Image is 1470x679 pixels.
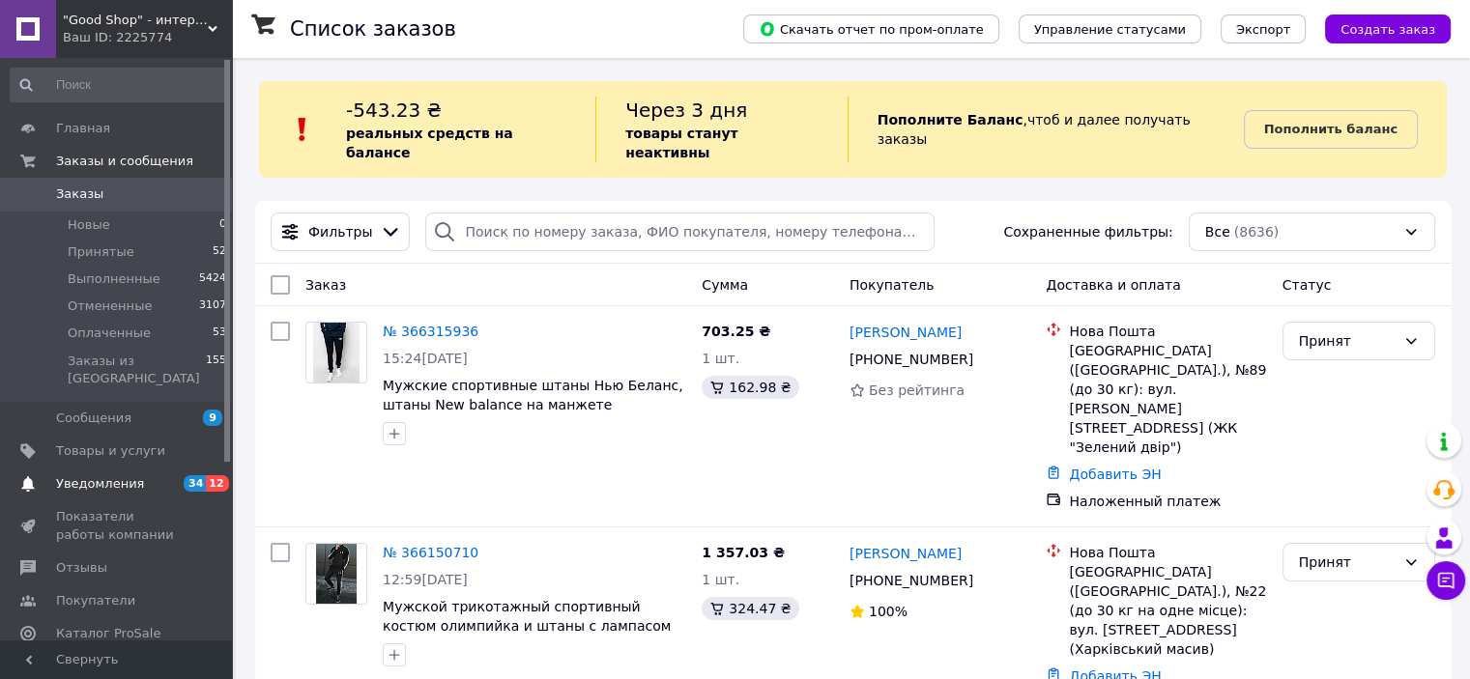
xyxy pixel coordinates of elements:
a: № 366315936 [383,324,478,339]
span: Все [1205,222,1230,241]
span: 12:59[DATE] [383,572,468,587]
span: Главная [56,120,110,137]
b: Пополнить баланс [1264,122,1398,136]
span: 34 [184,475,206,492]
span: Товары и услуги [56,442,165,460]
span: Доставка и оплата [1046,277,1180,293]
button: Создать заказ [1325,14,1451,43]
span: "Good Shop" - интернет-магазин спортивной обуви одежды и аксессуаров. [63,12,208,29]
span: 703.25 ₴ [702,324,770,339]
span: 1 шт. [702,351,739,366]
input: Поиск по номеру заказа, ФИО покупателя, номеру телефона, Email, номеру накладной [425,212,935,251]
span: 15:24[DATE] [383,351,468,366]
span: Показатели работы компании [56,508,179,543]
div: 162.98 ₴ [702,376,798,399]
span: 3107 [199,297,226,315]
span: 53 [213,325,226,342]
span: 5424 [199,270,226,288]
span: Принятые [68,243,134,261]
span: Заказы из [GEOGRAPHIC_DATA] [68,353,206,387]
span: Сообщения [56,410,131,427]
span: Отмененные [68,297,152,315]
span: Экспорт [1236,22,1290,37]
h1: Список заказов [290,17,456,41]
a: Мужские спортивные штаны Нью Беланс, штаны New balance на манжете трикотажные, синие, XS M [383,378,683,432]
button: Управление статусами [1019,14,1201,43]
div: Ваш ID: 2225774 [63,29,232,46]
div: [GEOGRAPHIC_DATA] ([GEOGRAPHIC_DATA].), №22 (до 30 кг на одне місце): вул. [STREET_ADDRESS] (Харк... [1069,562,1266,659]
span: Новые [68,216,110,234]
input: Поиск [10,68,228,102]
a: Фото товару [305,543,367,605]
b: реальных средств на балансе [346,126,513,160]
span: Каталог ProSale [56,625,160,642]
b: Пополните Баланс [878,112,1023,127]
span: 12 [206,475,228,492]
div: Принят [1299,330,1396,352]
span: Статус [1283,277,1332,293]
span: Сохраненные фильтры: [1003,222,1172,241]
a: [PERSON_NAME] [850,544,962,563]
img: Фото товару [316,544,356,604]
span: 155 [206,353,226,387]
span: 1 357.03 ₴ [702,545,785,560]
span: Покупатели [56,592,135,609]
span: Заказы и сообщения [56,153,193,170]
a: Мужской трикотажный спортивный костюм олимпийка и штаны с лампасом [PERSON_NAME], Under Armour че... [383,599,671,653]
span: Заказы [56,185,103,203]
span: Заказ [305,277,346,293]
div: Наложенный платеж [1069,492,1266,511]
button: Чат с покупателем [1427,561,1465,600]
a: Пополнить баланс [1244,110,1418,149]
span: 9 [203,410,222,426]
span: Сумма [702,277,748,293]
b: товары станут неактивны [625,126,737,160]
span: Через 3 дня [625,99,747,122]
a: Фото товару [305,322,367,383]
span: Без рейтинга [869,382,965,398]
button: Скачать отчет по пром-оплате [743,14,999,43]
span: 52 [213,243,226,261]
span: 0 [219,216,226,234]
div: [GEOGRAPHIC_DATA] ([GEOGRAPHIC_DATA].), №89 (до 30 кг): вул. [PERSON_NAME][STREET_ADDRESS] (ЖК "З... [1069,341,1266,457]
span: Скачать отчет по пром-оплате [759,20,984,38]
a: [PERSON_NAME] [850,323,962,342]
a: Добавить ЭН [1069,467,1161,482]
img: Фото товару [313,323,360,382]
span: -543.23 ₴ [346,99,442,122]
span: (8636) [1234,224,1280,240]
span: Фильтры [308,222,372,241]
span: Оплаченные [68,325,151,342]
span: Управление статусами [1034,22,1186,37]
a: № 366150710 [383,545,478,560]
div: 324.47 ₴ [702,597,798,620]
a: Создать заказ [1306,20,1451,36]
span: 1 шт. [702,572,739,587]
div: [PHONE_NUMBER] [846,346,977,373]
span: Уведомления [56,475,144,493]
div: Нова Пошта [1069,322,1266,341]
span: 100% [869,604,908,619]
span: Создать заказ [1340,22,1435,37]
span: Выполненные [68,270,160,288]
span: Покупатель [850,277,935,293]
div: Нова Пошта [1069,543,1266,562]
div: , чтоб и далее получать заказы [848,97,1244,162]
img: :exclamation: [288,115,317,144]
span: Отзывы [56,559,107,577]
div: [PHONE_NUMBER] [846,567,977,594]
button: Экспорт [1221,14,1306,43]
div: Принят [1299,552,1396,573]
